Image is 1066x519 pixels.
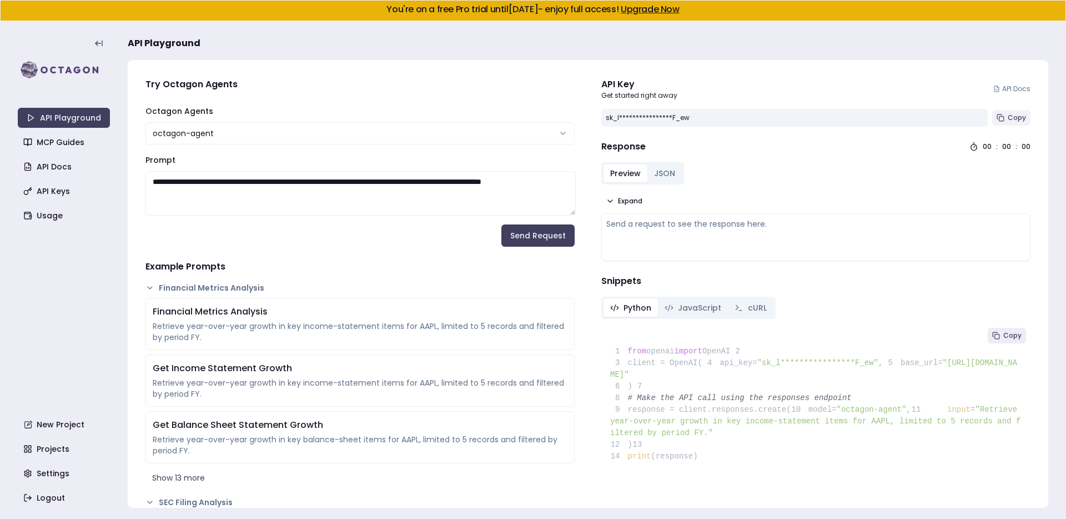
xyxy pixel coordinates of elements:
[18,59,110,81] img: logo-rect-yK7x_WSZ.svg
[1022,142,1030,151] div: 00
[145,260,575,273] h4: Example Prompts
[901,358,943,367] span: base_url=
[610,405,791,414] span: response = client.responses.create(
[992,110,1030,126] button: Copy
[1015,142,1017,151] div: :
[145,497,575,508] button: SEC Filing Analysis
[606,218,1025,229] div: Send a request to see the response here.
[610,358,702,367] span: client = OpenAI(
[153,305,567,318] div: Financial Metrics Analysis
[1003,331,1022,340] span: Copy
[720,358,757,367] span: api_key=
[947,405,971,414] span: input
[1002,142,1011,151] div: 00
[610,451,628,462] span: 14
[153,418,567,432] div: Get Balance Sheet Statement Growth
[907,405,911,414] span: ,
[19,181,111,201] a: API Keys
[601,140,646,153] h4: Response
[993,84,1030,93] a: API Docs
[730,346,748,357] span: 2
[153,377,567,400] div: Retrieve year-over-year growth in key income-statement items for AAPL, limited to 5 records and f...
[610,392,628,404] span: 8
[623,302,651,313] span: Python
[610,405,1022,437] span: "Retrieve year-over-year growth in key income-statement items for AAPL, limited to 5 records and ...
[610,382,632,391] span: )
[628,452,651,461] span: print
[601,193,647,209] button: Expand
[1008,113,1026,122] span: Copy
[19,132,111,152] a: MCP Guides
[646,347,674,356] span: openai
[19,157,111,177] a: API Docs
[19,439,111,459] a: Projects
[996,142,998,151] div: :
[971,405,975,414] span: =
[610,440,632,449] span: )
[610,404,628,416] span: 9
[145,468,575,488] button: Show 13 more
[911,404,929,416] span: 11
[18,108,110,128] a: API Playground
[153,434,567,456] div: Retrieve year-over-year growth in key balance-sheet items for AAPL, limited to 5 records and filt...
[610,439,628,451] span: 12
[647,164,682,182] button: JSON
[19,415,111,435] a: New Project
[983,142,992,151] div: 00
[628,393,852,402] span: # Make the API call using the responses endpoint
[19,206,111,226] a: Usage
[145,106,213,117] label: Octagon Agents
[651,452,698,461] span: (response)
[618,197,642,206] span: Expand
[19,488,111,508] a: Logout
[702,347,730,356] span: OpenAI
[145,78,575,91] h4: Try Octagon Agents
[601,78,677,91] div: API Key
[501,224,575,247] button: Send Request
[9,5,1057,14] h5: You're on a free Pro trial until [DATE] - enjoy full access!
[621,3,680,16] a: Upgrade Now
[791,404,809,416] span: 10
[128,37,200,50] span: API Playground
[988,328,1026,343] button: Copy
[632,439,650,451] span: 13
[883,357,901,369] span: 5
[601,275,1030,288] h4: Snippets
[748,302,767,313] span: cURL
[604,164,647,182] button: Preview
[145,154,175,166] label: Prompt
[19,463,111,483] a: Settings
[153,362,567,375] div: Get Income Statement Growth
[628,347,647,356] span: from
[678,302,721,313] span: JavaScript
[610,381,628,392] span: 6
[632,381,650,392] span: 7
[153,321,567,343] div: Retrieve year-over-year growth in key income-statement items for AAPL, limited to 5 records and f...
[145,282,575,293] button: Financial Metrics Analysis
[702,357,720,369] span: 4
[610,346,628,357] span: 1
[601,91,677,100] p: Get started right away
[878,358,883,367] span: ,
[836,405,906,414] span: "octagon-agent"
[675,347,702,356] span: import
[610,357,628,369] span: 3
[808,405,836,414] span: model=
